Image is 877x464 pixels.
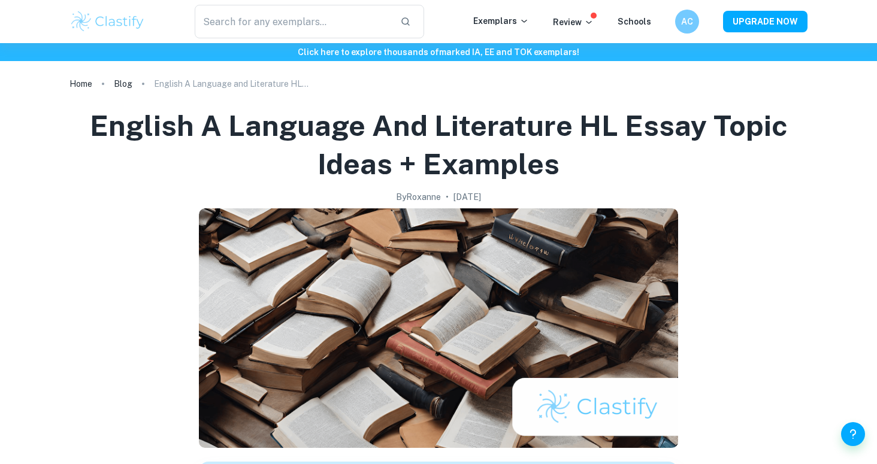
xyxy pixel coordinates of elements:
h6: AC [681,15,694,28]
p: Review [553,16,594,29]
a: Blog [114,75,132,92]
p: • [446,190,449,204]
h2: By Roxanne [396,190,441,204]
a: Schools [618,17,651,26]
img: English A Language and Literature HL Essay Topic Ideas + Examples cover image [199,208,678,448]
input: Search for any exemplars... [195,5,391,38]
button: AC [675,10,699,34]
img: Clastify logo [69,10,146,34]
a: Home [69,75,92,92]
h1: English A Language and Literature HL Essay Topic Ideas + Examples [84,107,793,183]
h6: Click here to explore thousands of marked IA, EE and TOK exemplars ! [2,46,875,59]
p: Exemplars [473,14,529,28]
h2: [DATE] [453,190,481,204]
button: UPGRADE NOW [723,11,808,32]
p: English A Language and Literature HL Essay Topic Ideas + Examples [154,77,310,90]
button: Help and Feedback [841,422,865,446]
